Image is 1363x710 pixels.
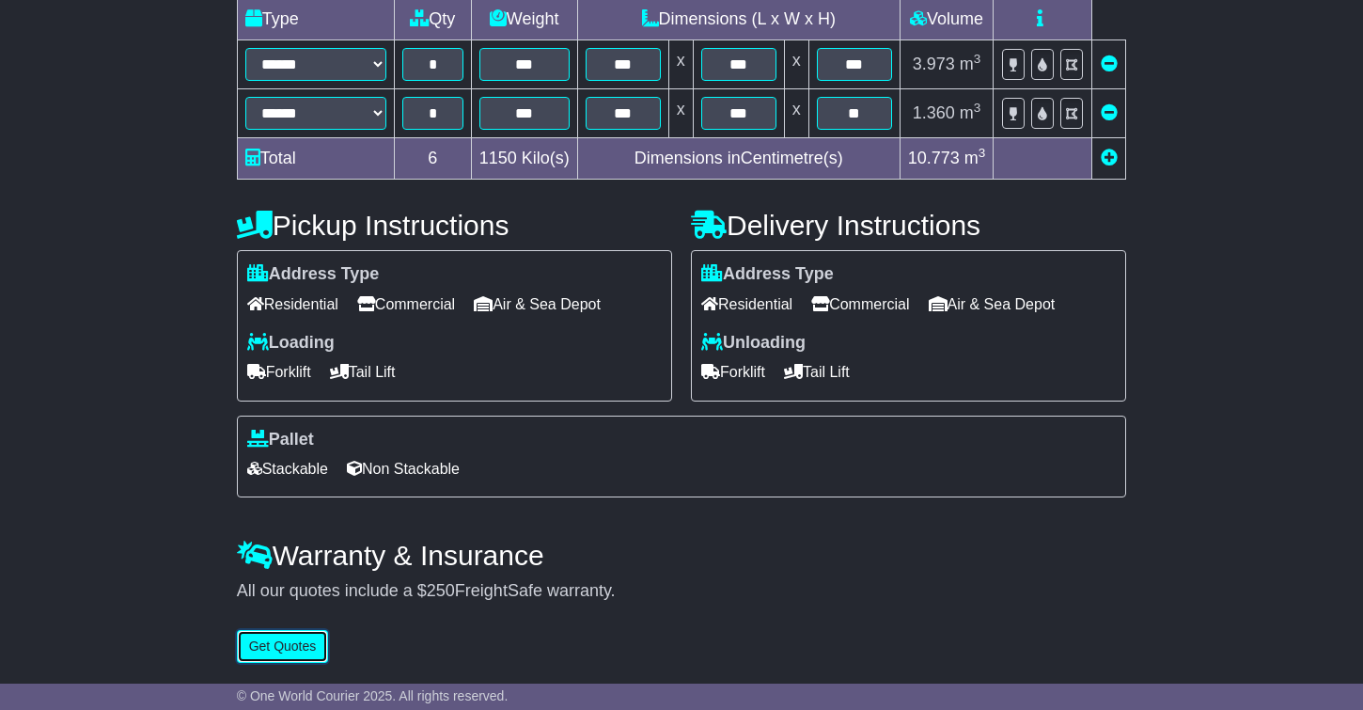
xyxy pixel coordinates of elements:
[347,454,460,483] span: Non Stackable
[247,430,314,450] label: Pallet
[394,138,471,180] td: 6
[784,89,808,138] td: x
[247,264,380,285] label: Address Type
[479,149,517,167] span: 1150
[908,149,960,167] span: 10.773
[357,290,455,319] span: Commercial
[474,290,601,319] span: Air & Sea Depot
[471,138,577,180] td: Kilo(s)
[1101,103,1118,122] a: Remove this item
[1101,55,1118,73] a: Remove this item
[701,333,806,354] label: Unloading
[427,581,455,600] span: 250
[330,357,396,387] span: Tail Lift
[974,52,981,66] sup: 3
[237,210,672,241] h4: Pickup Instructions
[701,357,765,387] span: Forklift
[811,290,909,319] span: Commercial
[784,357,850,387] span: Tail Lift
[913,55,955,73] span: 3.973
[691,210,1126,241] h4: Delivery Instructions
[237,581,1127,602] div: All our quotes include a $ FreightSafe warranty.
[668,89,693,138] td: x
[960,55,981,73] span: m
[913,103,955,122] span: 1.360
[974,101,981,115] sup: 3
[247,290,338,319] span: Residential
[237,540,1127,571] h4: Warranty & Insurance
[929,290,1056,319] span: Air & Sea Depot
[701,264,834,285] label: Address Type
[247,357,311,387] span: Forklift
[1101,149,1118,167] a: Add new item
[960,103,981,122] span: m
[247,454,328,483] span: Stackable
[577,138,900,180] td: Dimensions in Centimetre(s)
[237,630,329,663] button: Get Quotes
[701,290,792,319] span: Residential
[784,40,808,89] td: x
[964,149,986,167] span: m
[668,40,693,89] td: x
[237,138,394,180] td: Total
[979,146,986,160] sup: 3
[247,333,335,354] label: Loading
[237,688,509,703] span: © One World Courier 2025. All rights reserved.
